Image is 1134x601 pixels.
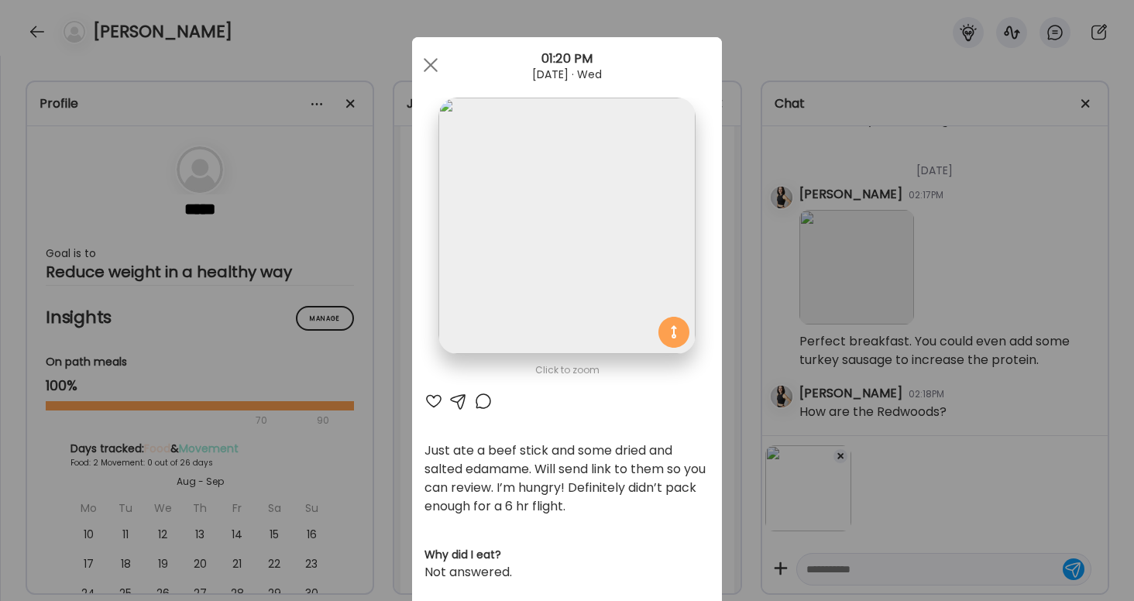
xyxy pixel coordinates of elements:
[412,50,722,68] div: 01:20 PM
[424,441,710,516] div: Just ate a beef stick and some dried and salted edamame. Will send link to them so you can review...
[424,361,710,379] div: Click to zoom
[424,547,710,563] h3: Why did I eat?
[412,68,722,81] div: [DATE] · Wed
[438,98,695,354] img: images%2F8D4NB6x7KXgYlHneBphRsrTiv8F3%2Fvlgl9mMm8M6f83UcxYGW%2FyJazUljySEBKC6qlP4LJ_1080
[424,563,710,582] div: Not answered.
